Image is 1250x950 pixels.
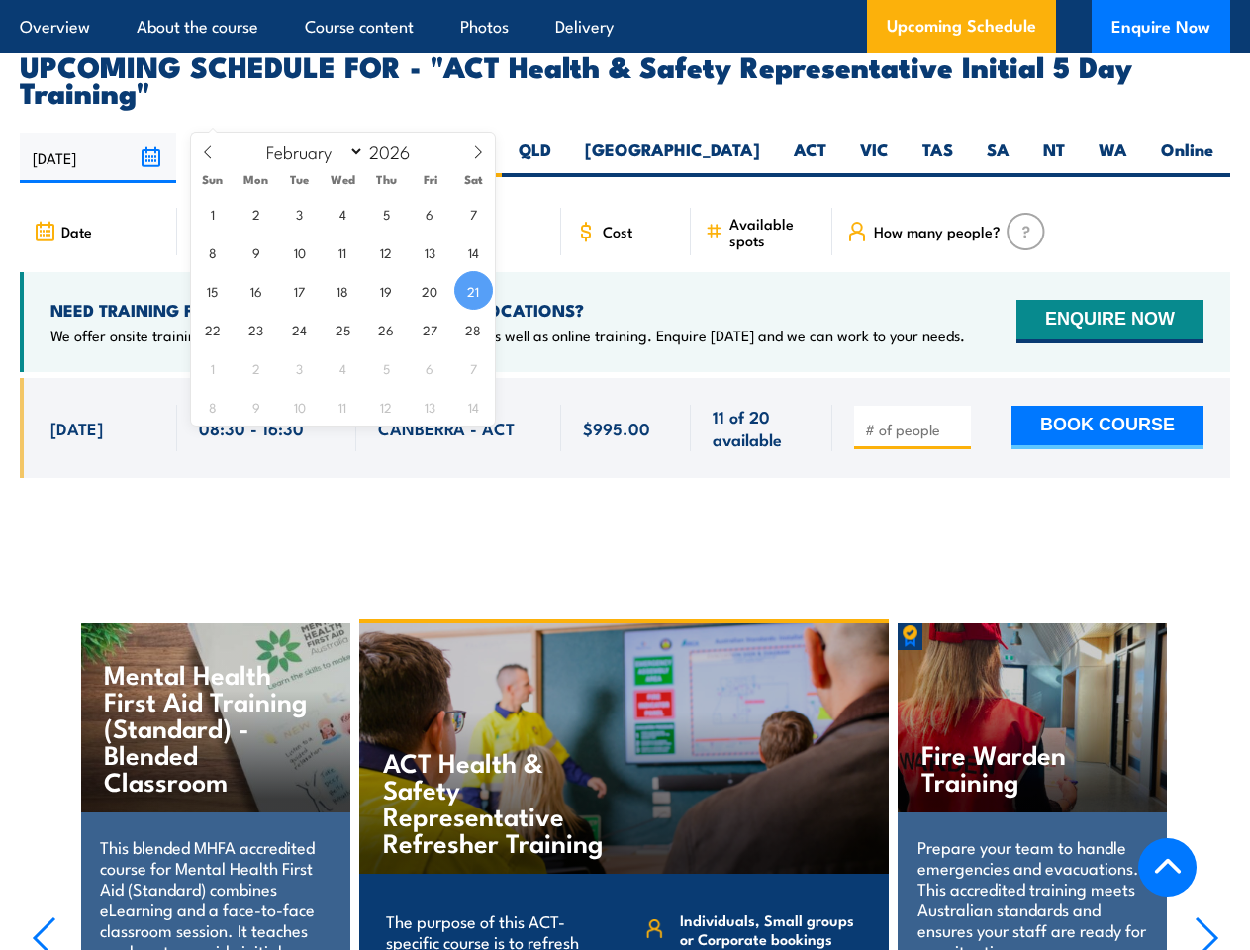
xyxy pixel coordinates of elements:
span: March 1, 2026 [193,348,232,387]
span: February 13, 2026 [411,233,449,271]
span: February 8, 2026 [193,233,232,271]
span: Available spots [729,215,818,248]
span: March 6, 2026 [411,348,449,387]
span: 08:30 - 16:30 [199,417,304,439]
span: March 14, 2026 [454,387,493,426]
span: February 6, 2026 [411,194,449,233]
span: February 20, 2026 [411,271,449,310]
h2: UPCOMING SCHEDULE FOR - "ACT Health & Safety Representative Initial 5 Day Training" [20,52,1230,104]
span: Individuals, Small groups or Corporate bookings [680,910,862,948]
button: ENQUIRE NOW [1016,300,1203,343]
span: Tue [278,173,322,186]
span: 11 of 20 available [713,405,810,451]
span: February 10, 2026 [280,233,319,271]
span: February 15, 2026 [193,271,232,310]
span: February 21, 2026 [454,271,493,310]
label: NT [1026,139,1082,177]
span: March 9, 2026 [237,387,275,426]
label: [GEOGRAPHIC_DATA] [568,139,777,177]
span: March 3, 2026 [280,348,319,387]
span: February 4, 2026 [324,194,362,233]
span: March 10, 2026 [280,387,319,426]
span: March 12, 2026 [367,387,406,426]
span: February 7, 2026 [454,194,493,233]
span: February 17, 2026 [280,271,319,310]
span: February 3, 2026 [280,194,319,233]
label: SA [970,139,1026,177]
span: February 22, 2026 [193,310,232,348]
span: February 26, 2026 [367,310,406,348]
label: VIC [843,139,906,177]
span: February 24, 2026 [280,310,319,348]
span: Fri [409,173,452,186]
span: February 1, 2026 [193,194,232,233]
span: March 4, 2026 [324,348,362,387]
p: We offer onsite training, training at our centres, multisite solutions as well as online training... [50,326,965,345]
span: February 2, 2026 [237,194,275,233]
span: February 12, 2026 [367,233,406,271]
span: February 23, 2026 [237,310,275,348]
span: February 18, 2026 [324,271,362,310]
span: February 28, 2026 [454,310,493,348]
span: Mon [235,173,278,186]
span: March 7, 2026 [454,348,493,387]
span: February 19, 2026 [367,271,406,310]
span: $995.00 [583,417,650,439]
h4: ACT Health & Safety Representative Refresher Training [383,748,616,855]
h4: NEED TRAINING FOR LARGER GROUPS OR MULTIPLE LOCATIONS? [50,299,965,321]
label: ACT [777,139,843,177]
span: Sat [452,173,496,186]
input: Year [364,140,430,163]
span: March 11, 2026 [324,387,362,426]
span: February 5, 2026 [367,194,406,233]
span: Thu [365,173,409,186]
input: From date [20,133,176,183]
label: WA [1082,139,1144,177]
span: Wed [322,173,365,186]
span: February 16, 2026 [237,271,275,310]
select: Month [256,139,364,164]
span: February 25, 2026 [324,310,362,348]
h4: Mental Health First Aid Training (Standard) - Blended Classroom [104,660,310,794]
h4: Fire Warden Training [921,740,1127,794]
span: Cost [603,223,632,239]
label: TAS [906,139,970,177]
span: CANBERRA - ACT [378,417,515,439]
input: # of people [865,420,964,439]
span: March 2, 2026 [237,348,275,387]
span: Sun [191,173,235,186]
span: March 5, 2026 [367,348,406,387]
span: February 11, 2026 [324,233,362,271]
span: February 9, 2026 [237,233,275,271]
span: March 13, 2026 [411,387,449,426]
label: Online [1144,139,1230,177]
span: March 8, 2026 [193,387,232,426]
label: QLD [502,139,568,177]
span: February 27, 2026 [411,310,449,348]
span: Date [61,223,92,239]
button: BOOK COURSE [1011,406,1203,449]
span: [DATE] [50,417,103,439]
span: How many people? [874,223,1001,239]
span: February 14, 2026 [454,233,493,271]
